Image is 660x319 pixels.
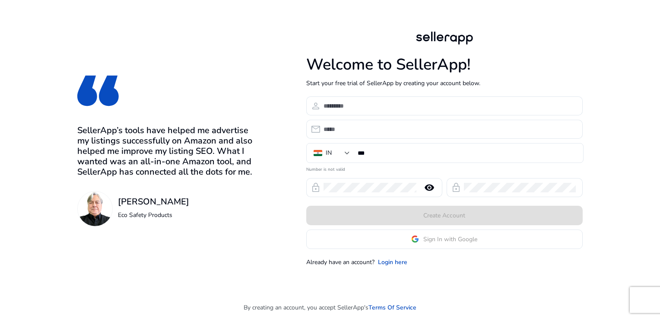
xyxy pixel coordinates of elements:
mat-error: Number is not valid [306,164,583,173]
mat-icon: remove_red_eye [419,182,440,193]
div: IN [326,148,332,158]
h3: SellerApp’s tools have helped me advertise my listings successfully on Amazon and also helped me ... [77,125,262,177]
h3: [PERSON_NAME] [118,197,189,207]
span: person [311,101,321,111]
p: Eco Safety Products [118,211,189,220]
span: lock [451,182,461,193]
p: Start your free trial of SellerApp by creating your account below. [306,79,583,88]
span: email [311,124,321,134]
h1: Welcome to SellerApp! [306,55,583,74]
a: Login here [378,258,407,267]
span: lock [311,182,321,193]
a: Terms Of Service [368,303,416,312]
p: Already have an account? [306,258,374,267]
